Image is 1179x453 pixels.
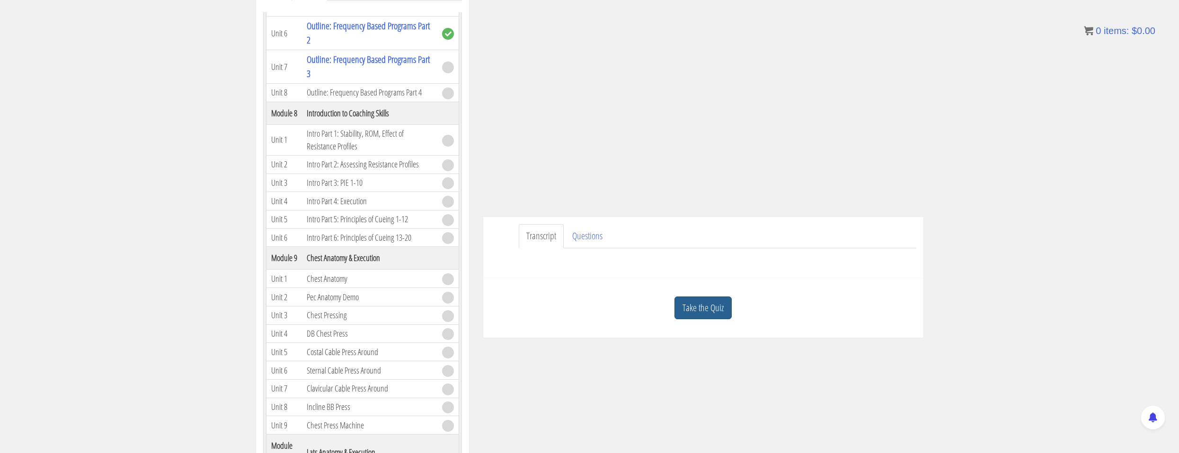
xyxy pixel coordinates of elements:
td: Intro Part 3: PIE 1-10 [302,174,437,192]
span: 0 [1096,26,1101,36]
td: DB Chest Press [302,324,437,343]
td: Intro Part 2: Assessing Resistance Profiles [302,155,437,174]
a: 0 items: $0.00 [1084,26,1155,36]
td: Unit 8 [266,84,302,102]
a: Outline: Frequency Based Programs Part 2 [307,19,430,46]
td: Unit 6 [266,361,302,380]
td: Incline BB Press [302,398,437,416]
td: Unit 1 [266,124,302,155]
td: Chest Press Machine [302,416,437,435]
td: Intro Part 6: Principles of Cueing 13-20 [302,228,437,247]
td: Costal Cable Press Around [302,343,437,361]
td: Unit 5 [266,343,302,361]
td: Chest Anatomy [302,270,437,288]
span: complete [442,28,454,40]
td: Unit 2 [266,155,302,174]
td: Unit 7 [266,50,302,84]
a: Transcript [519,224,564,248]
td: Unit 6 [266,17,302,50]
td: Unit 4 [266,192,302,210]
td: Unit 7 [266,379,302,398]
img: icon11.png [1084,26,1093,35]
td: Chest Pressing [302,306,437,324]
td: Unit 9 [266,416,302,435]
span: $ [1132,26,1137,36]
a: Outline: Frequency Based Programs Part 3 [307,53,430,80]
td: Outline: Frequency Based Programs Part 4 [302,84,437,102]
th: Module 8 [266,102,302,124]
td: Unit 6 [266,228,302,247]
td: Intro Part 4: Execution [302,192,437,210]
td: Unit 3 [266,174,302,192]
td: Pec Anatomy Demo [302,288,437,306]
td: Unit 8 [266,398,302,416]
a: Take the Quiz [674,296,732,320]
td: Unit 3 [266,306,302,324]
a: Questions [565,224,610,248]
td: Intro Part 1: Stability, ROM, Effect of Resistance Profiles [302,124,437,155]
td: Unit 1 [266,270,302,288]
th: Chest Anatomy & Execution [302,247,437,270]
td: Unit 4 [266,324,302,343]
th: Introduction to Coaching Skills [302,102,437,124]
th: Module 9 [266,247,302,270]
span: items: [1104,26,1129,36]
td: Unit 2 [266,288,302,306]
td: Sternal Cable Press Around [302,361,437,380]
td: Clavicular Cable Press Around [302,379,437,398]
td: Unit 5 [266,210,302,229]
bdi: 0.00 [1132,26,1155,36]
td: Intro Part 5: Principles of Cueing 1-12 [302,210,437,229]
